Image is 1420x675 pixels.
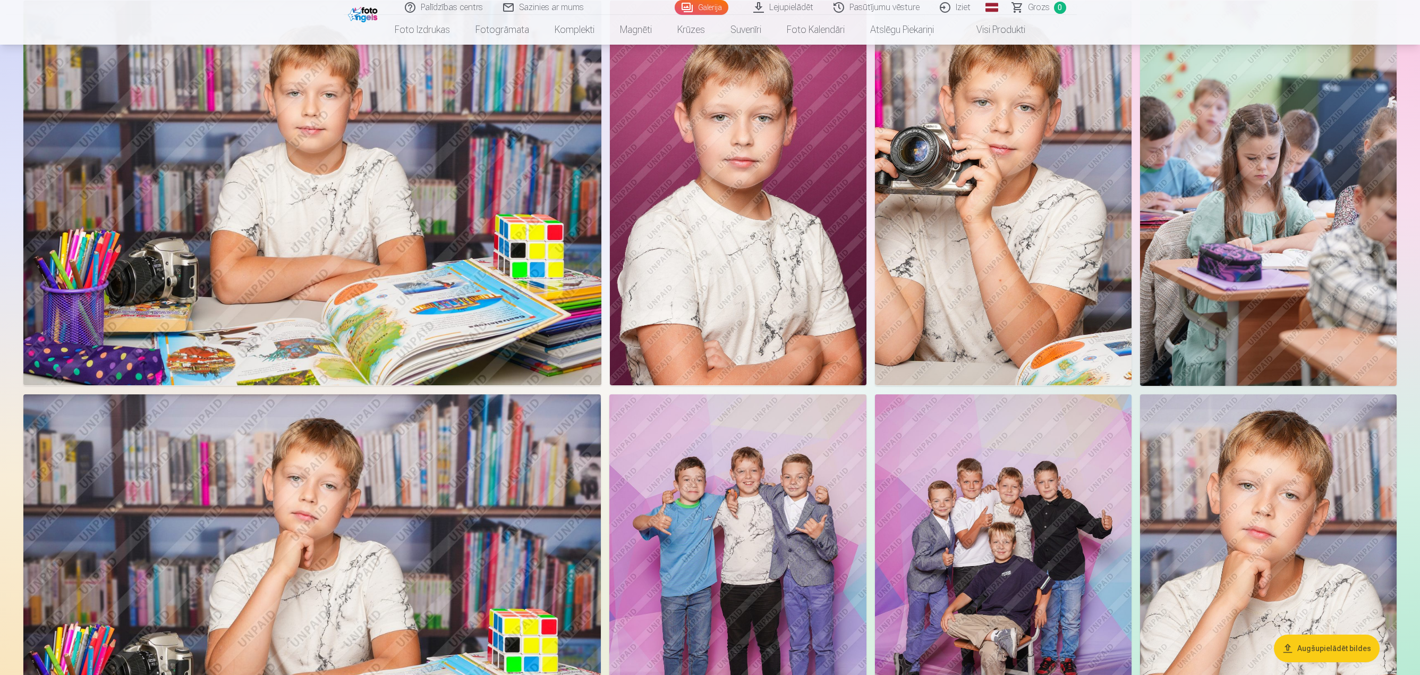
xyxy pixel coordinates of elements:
a: Suvenīri [718,15,774,45]
img: /fa1 [348,4,380,22]
a: Atslēgu piekariņi [857,15,947,45]
a: Magnēti [607,15,665,45]
button: Augšupielādēt bildes [1274,635,1380,662]
a: Foto kalendāri [774,15,857,45]
a: Visi produkti [947,15,1038,45]
a: Foto izdrukas [382,15,463,45]
a: Krūzes [665,15,718,45]
span: 0 [1054,2,1066,14]
a: Fotogrāmata [463,15,542,45]
a: Komplekti [542,15,607,45]
span: Grozs [1028,1,1050,14]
